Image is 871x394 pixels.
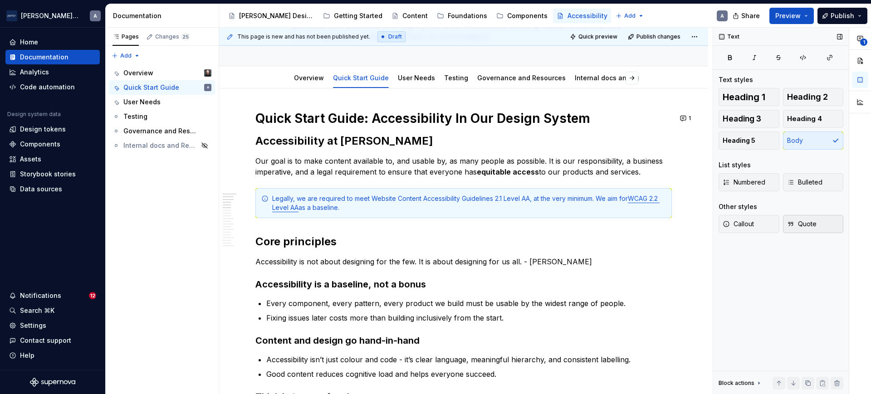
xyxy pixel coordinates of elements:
[723,136,755,145] span: Heading 5
[402,11,428,20] div: Content
[109,109,215,124] a: Testing
[394,68,439,87] div: User Needs
[30,378,75,387] svg: Supernova Logo
[723,178,765,187] span: Numbered
[719,110,779,128] button: Heading 3
[5,333,100,348] button: Contact support
[719,88,779,106] button: Heading 1
[225,9,318,23] a: [PERSON_NAME] Design
[109,95,215,109] a: User Needs
[89,292,96,299] span: 12
[5,182,100,196] a: Data sources
[5,137,100,151] a: Components
[5,288,100,303] button: Notifications12
[5,80,100,94] a: Code automation
[266,298,672,309] p: Every component, every pattern, every product we build must be usable by the widest range of people.
[636,33,680,40] span: Publish changes
[444,74,468,82] a: Testing
[448,11,487,20] div: Foundations
[266,354,672,365] p: Accessibility isn’t just colour and code - it’s clear language, meaningful hierarchy, and consist...
[21,11,79,20] div: [PERSON_NAME] Airlines
[677,112,695,125] button: 1
[93,12,97,19] div: A
[719,215,779,233] button: Callout
[113,11,215,20] div: Documentation
[20,68,49,77] div: Analytics
[7,111,61,118] div: Design system data
[266,369,672,379] p: Good content reduces cognitive load and helps everyone succeed.
[20,321,46,330] div: Settings
[334,11,382,20] div: Getting Started
[787,178,822,187] span: Bulleted
[20,351,34,360] div: Help
[398,74,435,82] a: User Needs
[294,74,324,82] a: Overview
[329,68,392,87] div: Quick Start Guide
[120,52,132,59] span: Add
[290,68,328,87] div: Overview
[783,88,844,106] button: Heading 2
[728,8,766,24] button: Share
[237,33,370,40] span: This page is new and has not been published yet.
[477,74,566,82] a: Governance and Resources
[493,9,551,23] a: Components
[113,33,139,40] div: Pages
[333,74,389,82] a: Quick Start Guide
[225,7,611,25] div: Page tree
[719,173,779,191] button: Numbered
[123,126,198,136] div: Governance and Resources
[440,68,472,87] div: Testing
[624,12,636,19] span: Add
[155,33,190,40] div: Changes
[6,10,17,21] img: f0306bc8-3074-41fb-b11c-7d2e8671d5eb.png
[831,11,854,20] span: Publish
[553,9,611,23] a: Accessibility
[571,68,670,87] div: Internal docs and Resources
[507,11,548,20] div: Components
[109,80,215,95] a: Quick Start GuideA
[123,83,179,92] div: Quick Start Guide
[5,348,100,363] button: Help
[787,114,822,123] span: Heading 4
[787,92,828,102] span: Heading 2
[388,9,431,23] a: Content
[769,8,814,24] button: Preview
[567,30,621,43] button: Quick preview
[783,215,844,233] button: Quote
[783,110,844,128] button: Heading 4
[613,10,647,22] button: Add
[255,134,672,148] h2: Accessibility at [PERSON_NAME]
[5,318,100,333] a: Settings
[719,379,754,387] div: Block actions
[474,68,569,87] div: Governance and Resources
[5,167,100,181] a: Storybook stories
[433,9,491,23] a: Foundations
[20,83,75,92] div: Code automation
[723,92,765,102] span: Heading 1
[255,279,426,290] strong: Accessibility is a baseline, not a bonus
[109,138,215,153] a: Internal docs and Resources
[689,115,691,122] span: 1
[5,303,100,318] button: Search ⌘K
[109,66,215,80] a: OverviewTeunis Vorsteveld
[783,173,844,191] button: Bulleted
[20,336,71,345] div: Contact support
[20,38,38,47] div: Home
[477,167,539,176] strong: equitable access
[5,152,100,166] a: Assets
[20,185,62,194] div: Data sources
[817,8,867,24] button: Publish
[20,155,41,164] div: Assets
[578,33,617,40] span: Quick preview
[20,125,66,134] div: Design tokens
[20,53,69,62] div: Documentation
[109,49,143,62] button: Add
[575,74,666,82] a: Internal docs and Resources
[181,33,190,40] span: 25
[255,156,672,177] p: Our goal is to make content available to, and usable by, as many people as possible. It is our re...
[723,219,754,229] span: Callout
[20,291,61,300] div: Notifications
[255,256,672,267] p: Accessibility is not about designing for the few. It is about designing for us all. - [PERSON_NAME]
[719,161,751,170] div: List styles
